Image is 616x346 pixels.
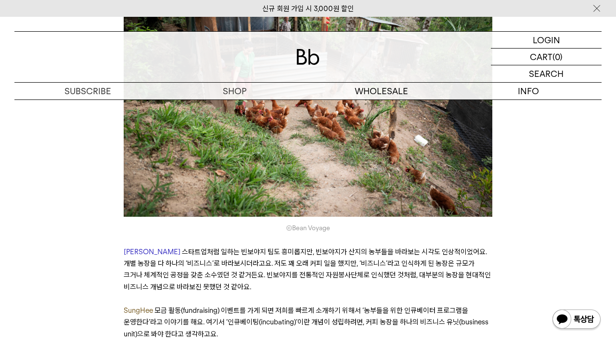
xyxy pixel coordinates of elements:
[491,49,602,65] a: CART (0)
[124,247,491,291] span: 스타트업처럼 일하는 빈보야지 팀도 흥미롭지만, 빈보야지가 산지의 농부들을 바라보는 시각도 인상적이었어요. 개별 농장을 다 하나의 ‘비즈니스’로 바라보시더라고요. 저도 꽤 오래...
[14,83,161,99] a: SUBSCRIBE
[124,306,153,315] span: SungHee
[529,65,564,82] p: SEARCH
[124,247,180,256] span: [PERSON_NAME]
[296,49,320,65] img: 로고
[552,309,602,332] img: 카카오톡 채널 1:1 채팅 버튼
[286,224,330,232] span: ©Bean Voyage
[308,83,455,99] p: WHOLESALE
[124,306,488,338] span: 모금 활동(fundraising) 이벤트를 가게 되면 저희를 빠르게 소개하기 위해서 ‘농부들을 위한 인큐베이터 프로그램을 운영한다’라고 이야기를 해요. 여기서 ‘인큐베이팅(i...
[455,83,602,99] p: INFO
[262,4,354,13] a: 신규 회원 가입 시 3,000원 할인
[552,49,563,65] p: (0)
[161,83,308,99] a: SHOP
[530,49,552,65] p: CART
[533,32,560,48] p: LOGIN
[491,32,602,49] a: LOGIN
